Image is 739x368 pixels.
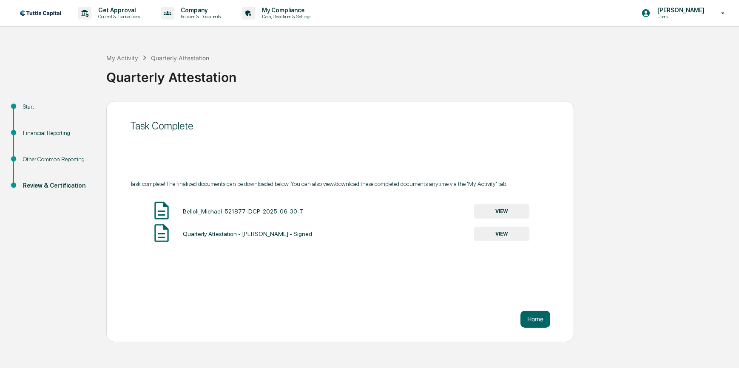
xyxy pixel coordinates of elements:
div: My Activity [106,54,138,62]
p: Data, Deadlines & Settings [255,14,315,20]
div: Belloli_Michael-521877-DCP-2025-06-30-T [183,208,303,215]
p: Content & Transactions [91,14,144,20]
div: Quarterly Attestation [106,63,735,85]
div: Quarterly Attestation - [PERSON_NAME] - Signed [183,230,312,237]
p: Company [174,7,225,14]
p: [PERSON_NAME] [651,7,709,14]
button: VIEW [474,227,529,241]
div: Review & Certification [23,181,93,190]
img: Document Icon [151,200,172,221]
p: Users [651,14,709,20]
div: Task Complete [130,120,550,132]
div: Financial Reporting [23,129,93,138]
img: Document Icon [151,222,172,244]
div: Quarterly Attestation [151,54,209,62]
button: VIEW [474,204,529,219]
div: Task complete! The finalized documents can be downloaded below. You can also view/download these ... [130,180,550,187]
div: Other Common Reporting [23,155,93,164]
p: Get Approval [91,7,144,14]
button: Home [520,311,550,328]
div: Start [23,102,93,111]
p: Policies & Documents [174,14,225,20]
img: logo [20,10,61,16]
p: My Compliance [255,7,315,14]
